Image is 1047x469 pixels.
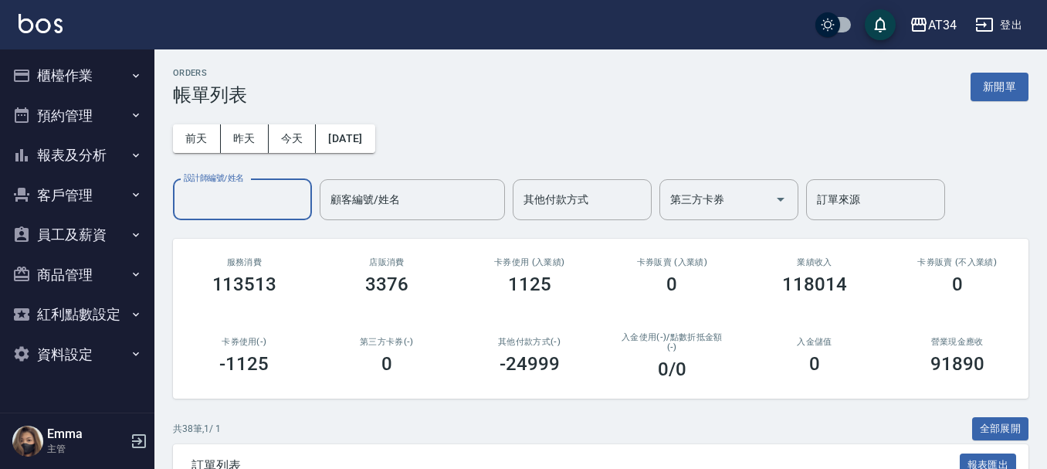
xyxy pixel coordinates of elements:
h3: 3376 [365,274,408,295]
h2: 店販消費 [334,257,440,267]
p: 共 38 筆, 1 / 1 [173,422,221,436]
h3: 1125 [508,274,551,295]
h2: ORDERS [173,68,247,78]
h3: 91890 [930,353,984,375]
button: 昨天 [221,124,269,153]
h2: 業績收入 [762,257,868,267]
button: AT34 [903,9,963,41]
h5: Emma [47,427,126,442]
h2: 第三方卡券(-) [334,337,440,347]
button: 報表及分析 [6,135,148,175]
h2: 卡券販賣 (入業績) [619,257,725,267]
button: 員工及薪資 [6,215,148,255]
h3: 0 [809,353,820,375]
button: 登出 [969,11,1028,39]
button: 商品管理 [6,255,148,295]
a: 新開單 [971,79,1028,93]
h2: 卡券使用(-) [191,337,297,347]
h3: 0 /0 [658,359,686,380]
button: 預約管理 [6,96,148,136]
h2: 卡券使用 (入業績) [476,257,582,267]
h2: 營業現金應收 [904,337,1010,347]
button: 資料設定 [6,335,148,375]
h2: 入金使用(-) /點數折抵金額(-) [619,332,725,352]
p: 主管 [47,442,126,456]
h3: 113513 [212,274,277,295]
button: Open [768,187,793,212]
h2: 入金儲值 [762,337,868,347]
h3: 0 [381,353,392,375]
h3: 0 [952,274,963,295]
h3: 服務消費 [191,257,297,267]
h2: 卡券販賣 (不入業績) [904,257,1010,267]
button: 全部展開 [972,417,1029,441]
button: 紅利點數設定 [6,294,148,335]
h3: 0 [666,274,677,295]
button: save [865,9,896,40]
h3: 118014 [782,274,847,295]
label: 設計師編號/姓名 [184,172,244,184]
button: 客戶管理 [6,175,148,216]
h3: -1125 [219,353,269,375]
img: Logo [19,14,63,33]
button: 今天 [269,124,317,153]
button: [DATE] [316,124,374,153]
button: 前天 [173,124,221,153]
button: 櫃檯作業 [6,56,148,96]
h3: -24999 [500,353,560,375]
h3: 帳單列表 [173,84,247,106]
div: AT34 [928,15,957,35]
h2: 其他付款方式(-) [476,337,582,347]
button: 新開單 [971,73,1028,101]
img: Person [12,426,43,457]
